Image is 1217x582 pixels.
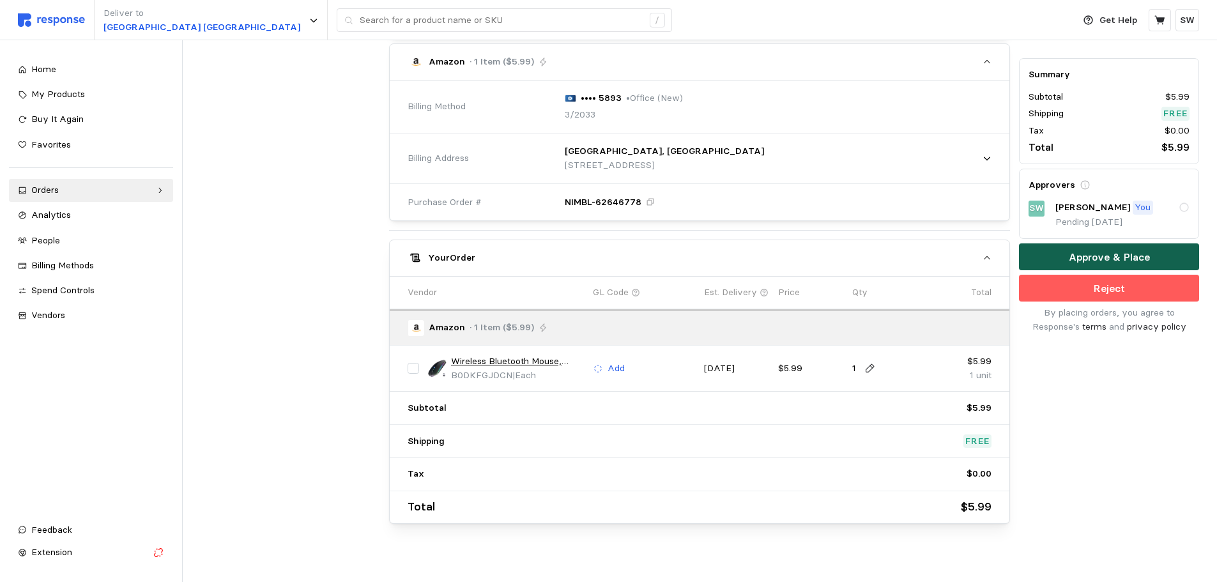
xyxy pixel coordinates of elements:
[961,498,991,516] p: $5.99
[1055,216,1190,230] p: Pending [DATE]
[565,95,576,102] img: svg%3e
[581,91,622,105] p: •••• 5893
[408,151,469,165] span: Billing Address
[967,467,991,481] p: $0.00
[778,286,800,300] p: Price
[408,401,447,415] p: Subtotal
[593,361,625,376] button: Add
[1029,179,1075,192] h5: Approvers
[1069,249,1150,265] p: Approve & Place
[390,276,1009,523] div: YourOrder
[103,20,300,34] p: [GEOGRAPHIC_DATA] [GEOGRAPHIC_DATA]
[408,467,424,481] p: Tax
[408,498,435,516] p: Total
[1029,124,1044,138] p: Tax
[593,286,629,300] p: GL Code
[31,546,72,558] span: Extension
[650,13,665,28] div: /
[428,359,447,378] img: 61NExCniIrL._AC_SX679_.jpg
[9,134,173,157] a: Favorites
[9,83,173,106] a: My Products
[1094,280,1125,296] p: Reject
[9,204,173,227] a: Analytics
[512,369,536,381] span: | Each
[1099,13,1137,27] p: Get Help
[926,369,991,383] p: 1 unit
[390,80,1009,220] div: Amazon· 1 Item ($5.99)
[31,209,71,220] span: Analytics
[1029,107,1064,121] p: Shipping
[565,195,641,210] p: NIMBL-62646778
[971,286,991,300] p: Total
[451,369,512,381] span: B0DKFGJDCN
[565,108,595,122] p: 3/2033
[31,524,72,535] span: Feedback
[390,44,1009,80] button: Amazon· 1 Item ($5.99)
[608,362,625,376] p: Add
[1135,201,1151,215] p: You
[778,362,843,376] p: $5.99
[9,279,173,302] a: Spend Controls
[704,362,769,376] p: [DATE]
[852,362,856,376] p: 1
[9,254,173,277] a: Billing Methods
[1076,8,1145,33] button: Get Help
[31,183,151,197] div: Orders
[31,113,84,125] span: Buy It Again
[1019,275,1199,302] button: Reject
[965,434,990,448] p: Free
[565,144,764,158] p: [GEOGRAPHIC_DATA], [GEOGRAPHIC_DATA]
[704,286,757,300] p: Est. Delivery
[1029,91,1063,105] p: Subtotal
[852,286,868,300] p: Qty
[9,541,173,564] button: Extension
[18,13,85,27] img: svg%3e
[31,259,94,271] span: Billing Methods
[1180,13,1195,27] p: SW
[1165,91,1190,105] p: $5.99
[9,179,173,202] a: Orders
[31,139,71,150] span: Favorites
[1161,140,1190,156] p: $5.99
[1165,124,1190,138] p: $0.00
[1019,244,1199,271] button: Approve & Place
[1029,202,1044,216] p: SW
[9,304,173,327] a: Vendors
[1127,321,1186,332] a: privacy policy
[1029,68,1190,81] h5: Summary
[408,195,482,210] span: Purchase Order #
[428,251,475,264] h5: Your Order
[1163,107,1188,121] p: Free
[9,519,173,542] button: Feedback
[360,9,643,32] input: Search for a product name or SKU
[1029,140,1053,156] p: Total
[103,6,300,20] p: Deliver to
[926,355,991,369] p: $5.99
[451,355,584,369] a: Wireless Bluetooth Mouse, Rechargeable, LED, Silent, Ultra-thin Design (Bluetooth 5.2 and 2.4GHz ...
[1055,201,1130,215] p: [PERSON_NAME]
[967,401,991,415] p: $5.99
[1082,321,1106,332] a: terms
[565,158,764,172] p: [STREET_ADDRESS]
[31,284,95,296] span: Spend Controls
[31,234,60,246] span: People
[9,108,173,131] a: Buy It Again
[470,321,534,335] p: · 1 Item ($5.99)
[390,240,1009,276] button: YourOrder
[1019,307,1199,334] p: By placing orders, you agree to Response's and
[429,55,465,69] p: Amazon
[470,55,534,69] p: · 1 Item ($5.99)
[408,100,466,114] span: Billing Method
[31,309,65,321] span: Vendors
[31,63,56,75] span: Home
[9,58,173,81] a: Home
[429,321,465,335] p: Amazon
[626,91,683,105] p: • Office (New)
[408,434,445,448] p: Shipping
[31,88,85,100] span: My Products
[1175,9,1199,31] button: SW
[408,286,437,300] p: Vendor
[9,229,173,252] a: People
